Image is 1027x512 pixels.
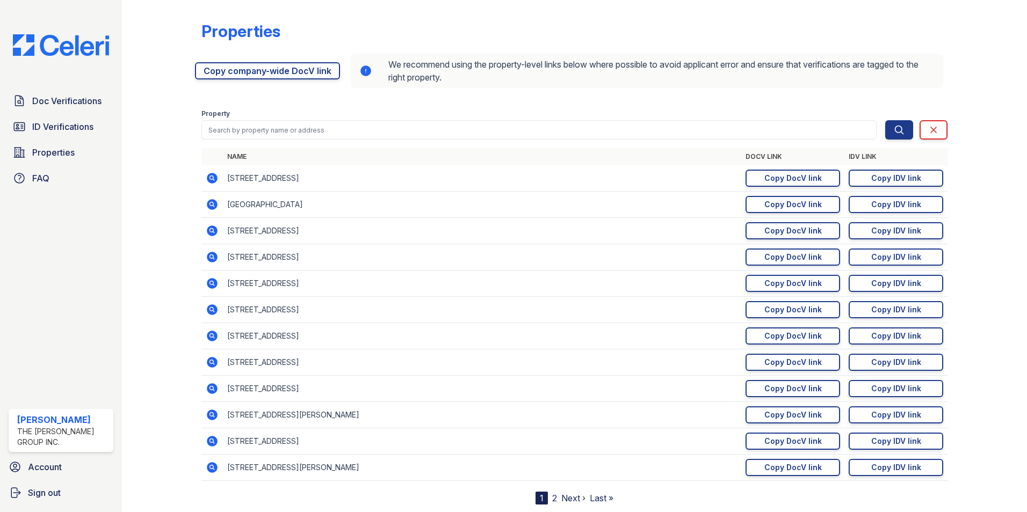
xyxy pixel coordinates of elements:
div: Copy IDV link [871,304,921,315]
a: Copy DocV link [746,196,840,213]
td: [STREET_ADDRESS] [223,165,741,192]
th: IDV Link [844,148,948,165]
div: Copy IDV link [871,383,921,394]
div: Properties [201,21,280,41]
a: Copy DocV link [746,170,840,187]
a: 2 [552,493,557,503]
a: Properties [9,142,113,163]
a: Copy DocV link [746,433,840,450]
td: [STREET_ADDRESS] [223,323,741,349]
div: Copy IDV link [871,173,921,184]
td: [STREET_ADDRESS] [223,349,741,376]
a: Doc Verifications [9,90,113,112]
a: Copy IDV link [849,327,943,345]
a: Sign out [4,482,118,503]
a: FAQ [9,167,113,189]
td: [GEOGRAPHIC_DATA] [223,192,741,218]
div: Copy IDV link [871,436,921,447]
div: Copy DocV link [764,173,822,184]
a: Copy IDV link [849,196,943,213]
a: Copy DocV link [746,301,840,318]
div: Copy DocV link [764,225,822,236]
div: Copy IDV link [871,225,921,236]
a: Copy DocV link [746,275,840,292]
a: Copy DocV link [746,380,840,397]
td: [STREET_ADDRESS] [223,244,741,270]
td: [STREET_ADDRESS] [223,297,741,323]
div: Copy IDV link [871,278,921,289]
div: Copy DocV link [764,383,822,394]
a: Account [4,456,118,478]
td: [STREET_ADDRESS][PERSON_NAME] [223,455,741,481]
span: Account [28,460,62,473]
div: [PERSON_NAME] [17,413,109,426]
a: Copy DocV link [746,459,840,476]
div: Copy DocV link [764,357,822,368]
td: [STREET_ADDRESS] [223,428,741,455]
div: Copy DocV link [764,252,822,262]
div: Copy IDV link [871,409,921,420]
div: The [PERSON_NAME] Group Inc. [17,426,109,448]
a: Copy IDV link [849,222,943,239]
a: Copy IDV link [849,275,943,292]
input: Search by property name or address [201,120,877,140]
div: We recommend using the property-level links below where possible to avoid applicant error and ens... [351,54,943,88]
a: Copy DocV link [746,222,840,239]
label: Property [201,109,230,118]
a: Copy company-wide DocV link [195,62,340,79]
div: Copy DocV link [764,199,822,210]
a: Copy IDV link [849,433,943,450]
a: Copy DocV link [746,327,840,345]
a: Copy DocV link [746,354,840,371]
th: Name [223,148,741,165]
span: Sign out [28,486,61,499]
td: [STREET_ADDRESS] [223,376,741,402]
a: Copy IDV link [849,301,943,318]
span: FAQ [32,172,49,185]
div: 1 [536,492,548,504]
a: Copy DocV link [746,406,840,423]
div: Copy DocV link [764,278,822,289]
a: ID Verifications [9,116,113,137]
div: Copy IDV link [871,199,921,210]
div: Copy DocV link [764,331,822,341]
span: ID Verifications [32,120,93,133]
td: [STREET_ADDRESS][PERSON_NAME] [223,402,741,428]
th: DocV Link [741,148,844,165]
div: Copy DocV link [764,409,822,420]
span: Properties [32,146,75,159]
div: Copy DocV link [764,462,822,473]
span: Doc Verifications [32,94,102,107]
a: Next › [561,493,585,503]
td: [STREET_ADDRESS] [223,218,741,244]
a: Copy DocV link [746,248,840,266]
div: Copy IDV link [871,331,921,341]
a: Copy IDV link [849,406,943,423]
a: Copy IDV link [849,170,943,187]
img: CE_Logo_Blue-a8612792a0a2168367f1c8372b55b34899dd931a85d93a1a3d3e32e68fde9ad4.png [4,34,118,56]
div: Copy IDV link [871,357,921,368]
td: [STREET_ADDRESS] [223,270,741,297]
a: Copy IDV link [849,354,943,371]
div: Copy IDV link [871,252,921,262]
div: Copy IDV link [871,462,921,473]
a: Last » [590,493,613,503]
a: Copy IDV link [849,459,943,476]
div: Copy DocV link [764,436,822,447]
div: Copy DocV link [764,304,822,315]
a: Copy IDV link [849,380,943,397]
a: Copy IDV link [849,248,943,266]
